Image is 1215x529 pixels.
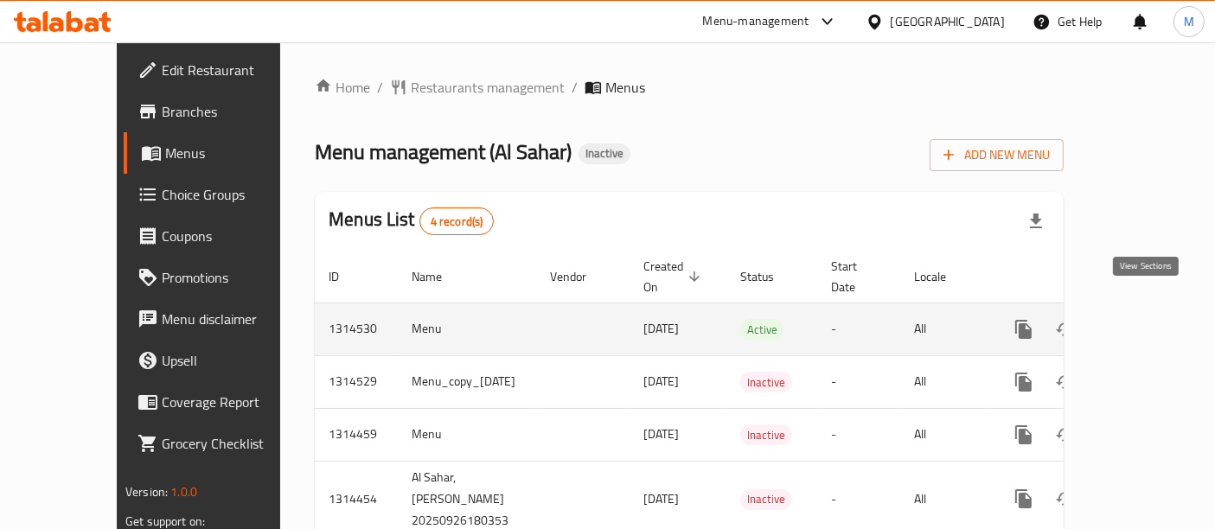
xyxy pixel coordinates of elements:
span: [DATE] [643,488,679,510]
span: Branches [162,101,306,122]
span: Menus [605,77,645,98]
span: Restaurants management [411,77,565,98]
span: Promotions [162,267,306,288]
span: 4 record(s) [420,214,494,230]
td: - [817,303,900,355]
td: 1314529 [315,355,398,408]
span: Menu management ( Al Sahar ) [315,132,572,171]
a: Promotions [124,257,320,298]
span: Choice Groups [162,184,306,205]
td: 1314530 [315,303,398,355]
span: Name [412,266,464,287]
a: Branches [124,91,320,132]
td: Menu [398,408,536,461]
a: Coupons [124,215,320,257]
td: Menu [398,303,536,355]
span: Inactive [740,489,792,509]
span: Start Date [831,256,879,297]
td: - [817,355,900,408]
span: Upsell [162,350,306,371]
div: Inactive [740,372,792,392]
button: Change Status [1045,309,1086,350]
td: 1314459 [315,408,398,461]
a: Home [315,77,370,98]
td: All [900,355,989,408]
span: Menus [165,143,306,163]
span: Inactive [740,373,792,392]
div: Inactive [740,424,792,445]
div: [GEOGRAPHIC_DATA] [891,12,1005,31]
span: Version: [125,481,168,503]
span: M [1184,12,1194,31]
span: Grocery Checklist [162,433,306,454]
span: 1.0.0 [170,481,197,503]
span: Menu disclaimer [162,309,306,329]
button: more [1003,309,1045,350]
h2: Menus List [329,207,494,235]
button: more [1003,414,1045,456]
td: All [900,303,989,355]
span: Active [740,320,784,340]
a: Restaurants management [390,77,565,98]
a: Choice Groups [124,174,320,215]
span: Coupons [162,226,306,246]
td: Menu_copy_[DATE] [398,355,536,408]
span: [DATE] [643,423,679,445]
span: [DATE] [643,370,679,392]
span: Coverage Report [162,392,306,412]
div: Menu-management [703,11,809,32]
button: Change Status [1045,478,1086,519]
li: / [377,77,383,98]
div: Active [740,319,784,340]
td: All [900,408,989,461]
a: Upsell [124,340,320,381]
button: more [1003,478,1045,519]
button: Add New Menu [930,139,1064,171]
a: Edit Restaurant [124,49,320,91]
button: more [1003,361,1045,403]
a: Coverage Report [124,381,320,423]
a: Menu disclaimer [124,298,320,340]
span: Edit Restaurant [162,60,306,80]
button: Change Status [1045,414,1086,456]
span: Add New Menu [943,144,1050,166]
span: Status [740,266,796,287]
td: - [817,408,900,461]
a: Menus [124,132,320,174]
div: Total records count [419,207,495,235]
span: ID [329,266,361,287]
span: Created On [643,256,706,297]
div: Export file [1015,201,1057,242]
span: [DATE] [643,317,679,340]
span: Vendor [550,266,609,287]
span: Locale [914,266,969,287]
nav: breadcrumb [315,77,1064,98]
a: Grocery Checklist [124,423,320,464]
th: Actions [989,251,1183,303]
li: / [572,77,578,98]
button: Change Status [1045,361,1086,403]
span: Inactive [740,425,792,445]
span: Inactive [579,146,630,161]
div: Inactive [740,489,792,510]
div: Inactive [579,143,630,164]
